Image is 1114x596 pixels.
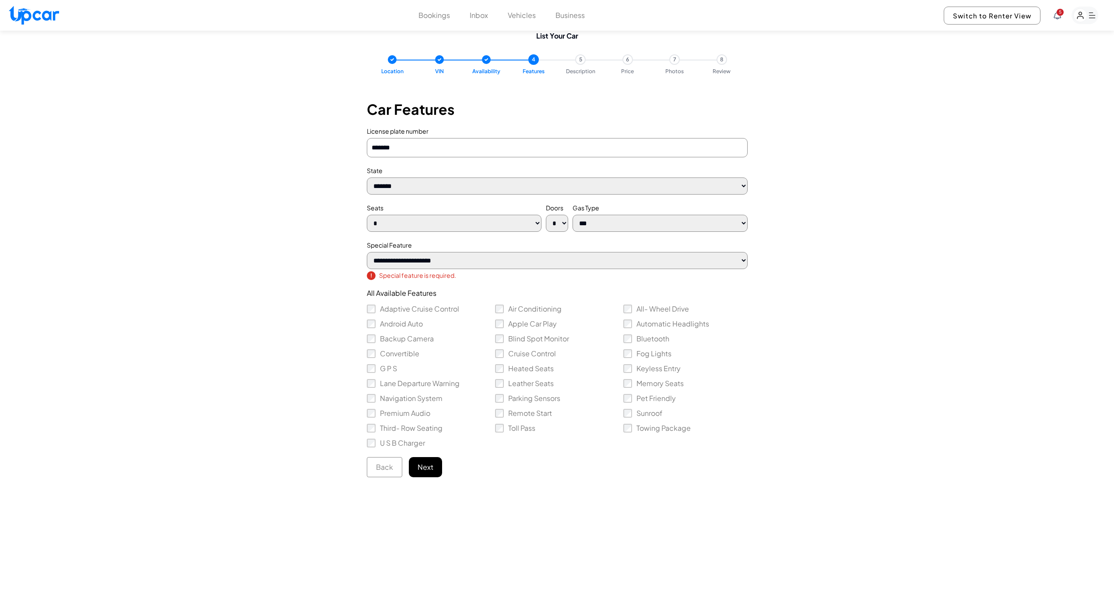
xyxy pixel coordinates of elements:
[623,349,632,358] input: Fog Lights
[495,319,619,329] label: Apple Car Play
[379,271,456,280] span: Special feature is required.
[623,424,632,433] input: Towing Package
[944,7,1040,25] button: Switch to Renter View
[495,348,619,359] label: Cruise Control
[523,68,545,74] span: Features
[367,203,542,213] label: Seats
[495,334,504,343] input: Blind Spot Monitor
[528,54,539,65] div: 4
[9,6,59,25] img: Upcar Logo
[665,68,684,74] span: Photos
[295,31,820,41] strong: List Your Car
[367,438,491,448] label: U S B Charger
[470,10,488,21] button: Inbox
[495,408,619,419] label: Remote Start
[622,54,633,65] div: 6
[621,68,634,74] span: Price
[623,334,632,343] input: Bluetooth
[367,241,748,250] label: Special Feature
[381,68,404,74] span: Location
[623,319,747,329] label: Automatic Headlights
[367,127,748,136] label: License plate number
[623,394,632,403] input: Pet Friendly
[495,424,504,433] input: Toll Pass
[367,363,491,374] label: G P S
[495,364,504,373] input: Heated Seats
[717,54,727,65] div: 8
[623,333,747,344] label: Bluetooth
[367,457,402,477] button: Back
[495,423,619,433] label: Toll Pass
[713,68,731,74] span: Review
[367,364,376,373] input: G P S
[495,394,504,403] input: Parking Sensors
[495,393,619,404] label: Parking Sensors
[367,289,748,297] h3: All Available Features
[367,101,748,117] h2: Car Features
[495,349,504,358] input: Cruise Control
[623,378,747,389] label: Memory Seats
[623,305,632,313] input: All- Wheel Drive
[367,319,491,329] label: Android Auto
[367,334,376,343] input: Backup Camera
[566,68,595,74] span: Description
[367,333,491,344] label: Backup Camera
[495,333,619,344] label: Blind Spot Monitor
[623,393,747,404] label: Pet Friendly
[367,379,376,388] input: Lane Departure Warning
[472,68,500,74] span: Availability
[367,408,491,419] label: Premium Audio
[495,304,619,314] label: Air Conditioning
[367,424,376,433] input: Third- Row Seating
[623,364,632,373] input: Keyless Entry
[623,348,747,359] label: Fog Lights
[573,203,748,213] label: Gas Type
[418,10,450,21] button: Bookings
[367,271,376,280] span: !
[575,54,586,65] div: 5
[367,409,376,418] input: Premium Audio
[623,409,632,418] input: Sunroof
[623,319,632,328] input: Automatic Headlights
[508,10,536,21] button: Vehicles
[367,166,748,175] label: State
[555,10,585,21] button: Business
[367,439,376,447] input: U S B Charger
[409,457,442,477] button: Next
[367,304,491,314] label: Adaptive Cruise Control
[669,54,680,65] div: 7
[1057,9,1064,16] span: You have new notifications
[495,409,504,418] input: Remote Start
[623,363,747,374] label: Keyless Entry
[495,378,619,389] label: Leather Seats
[367,394,376,403] input: Navigation System
[623,408,747,419] label: Sunroof
[623,379,632,388] input: Memory Seats
[367,423,491,433] label: Third- Row Seating
[495,305,504,313] input: Air Conditioning
[495,319,504,328] input: Apple Car Play
[435,68,444,74] span: VIN
[495,363,619,374] label: Heated Seats
[546,203,568,213] label: Doors
[367,393,491,404] label: Navigation System
[367,348,491,359] label: Convertible
[367,378,491,389] label: Lane Departure Warning
[623,304,747,314] label: All- Wheel Drive
[623,423,747,433] label: Towing Package
[367,349,376,358] input: Convertible
[495,379,504,388] input: Leather Seats
[367,305,376,313] input: Adaptive Cruise Control
[367,319,376,328] input: Android Auto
